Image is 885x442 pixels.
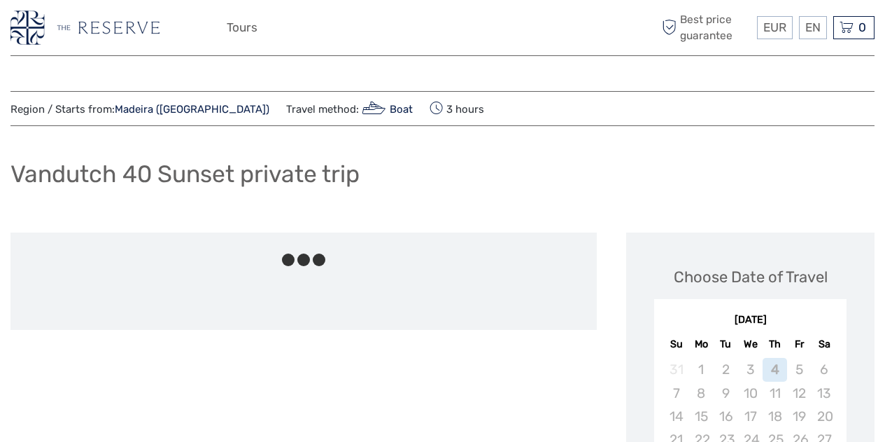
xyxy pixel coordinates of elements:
span: Travel method: [286,99,413,118]
div: Sa [812,335,836,354]
div: Not available Thursday, September 18th, 2025 [763,405,787,428]
div: Not available Wednesday, September 10th, 2025 [738,382,763,405]
img: 3278-36be6d4b-08c9-4979-a83f-cba5f6b699ea_logo_small.png [10,11,160,45]
span: Best price guarantee [658,12,753,43]
span: EUR [763,20,786,34]
div: Not available Monday, September 8th, 2025 [689,382,714,405]
div: Tu [714,335,738,354]
h1: Vandutch 40 Sunset private trip [10,160,360,188]
a: Madeira ([GEOGRAPHIC_DATA]) [115,103,269,116]
div: Not available Friday, September 12th, 2025 [787,382,812,405]
div: Not available Thursday, September 4th, 2025 [763,358,787,381]
div: Su [664,335,688,354]
div: Not available Friday, September 19th, 2025 [787,405,812,428]
div: EN [799,16,827,39]
span: Region / Starts from: [10,102,269,117]
div: Choose Date of Travel [674,266,828,288]
div: Th [763,335,787,354]
div: Mo [689,335,714,354]
div: [DATE] [654,313,847,328]
div: Not available Friday, September 5th, 2025 [787,358,812,381]
div: Not available Thursday, September 11th, 2025 [763,382,787,405]
a: Boat [359,103,413,116]
div: Not available Saturday, September 20th, 2025 [812,405,836,428]
span: 3 hours [430,99,484,118]
div: Not available Saturday, September 13th, 2025 [812,382,836,405]
div: Not available Sunday, September 7th, 2025 [664,382,688,405]
div: Not available Saturday, September 6th, 2025 [812,358,836,381]
span: 0 [856,20,868,34]
div: Not available Monday, September 15th, 2025 [689,405,714,428]
div: Not available Tuesday, September 9th, 2025 [714,382,738,405]
div: Not available Wednesday, September 17th, 2025 [738,405,763,428]
div: We [738,335,763,354]
div: Not available Monday, September 1st, 2025 [689,358,714,381]
div: Not available Tuesday, September 2nd, 2025 [714,358,738,381]
div: Not available Tuesday, September 16th, 2025 [714,405,738,428]
a: Tours [227,18,257,38]
div: Not available Wednesday, September 3rd, 2025 [738,358,763,381]
div: Not available Sunday, August 31st, 2025 [664,358,688,381]
div: Fr [787,335,812,354]
div: Not available Sunday, September 14th, 2025 [664,405,688,428]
